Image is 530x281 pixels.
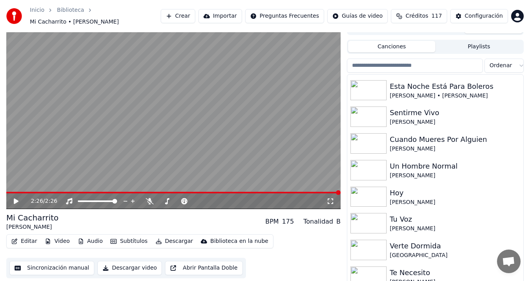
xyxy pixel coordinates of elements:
[165,261,242,275] button: Abrir Pantalla Doble
[391,9,447,23] button: Créditos117
[152,236,196,247] button: Descargar
[6,223,59,231] div: [PERSON_NAME]
[210,237,268,245] div: Biblioteca en la nube
[97,261,162,275] button: Descargar video
[31,197,50,205] div: /
[161,9,195,23] button: Crear
[390,134,520,145] div: Cuando Mueres Por Alguien
[390,214,520,225] div: Tu Voz
[390,252,520,259] div: [GEOGRAPHIC_DATA]
[327,9,388,23] button: Guías de video
[390,198,520,206] div: [PERSON_NAME]
[348,41,435,52] button: Canciones
[6,212,59,223] div: Mi Cacharrito
[431,12,442,20] span: 117
[390,145,520,153] div: [PERSON_NAME]
[390,172,520,180] div: [PERSON_NAME]
[107,236,150,247] button: Subtítulos
[390,187,520,198] div: Hoy
[303,217,333,226] div: Tonalidad
[8,236,40,247] button: Editar
[45,197,57,205] span: 2:26
[390,161,520,172] div: Un Hombre Normal
[490,62,512,70] span: Ordenar
[390,107,520,118] div: Sentirme Vivo
[465,12,503,20] div: Configuración
[9,261,94,275] button: Sincronización manual
[336,217,341,226] div: B
[497,250,521,273] div: Chat abierto
[390,81,520,92] div: Esta Noche Está Para Boleros
[75,236,106,247] button: Audio
[31,197,43,205] span: 2:26
[390,118,520,126] div: [PERSON_NAME]
[42,236,73,247] button: Video
[30,6,161,26] nav: breadcrumb
[30,6,44,14] a: Inicio
[265,217,279,226] div: BPM
[282,217,294,226] div: 175
[405,12,428,20] span: Créditos
[390,267,520,278] div: Te Necesito
[390,225,520,233] div: [PERSON_NAME]
[245,9,324,23] button: Preguntas Frecuentes
[30,18,119,26] span: Mi Cacharrito • [PERSON_NAME]
[435,41,523,52] button: Playlists
[6,8,22,24] img: youka
[390,92,520,100] div: [PERSON_NAME] • [PERSON_NAME]
[198,9,242,23] button: Importar
[57,6,84,14] a: Biblioteca
[390,241,520,252] div: Verte Dormida
[450,9,508,23] button: Configuración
